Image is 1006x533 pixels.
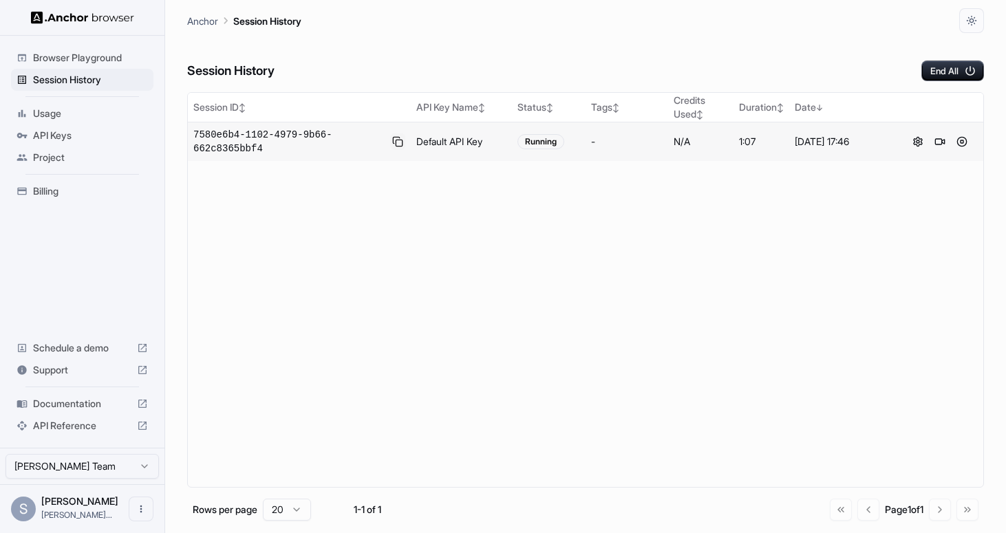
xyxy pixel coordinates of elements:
img: Anchor Logo [31,11,134,24]
h6: Session History [187,61,275,81]
span: Usage [33,107,148,120]
div: Schedule a demo [11,337,153,359]
div: N/A [674,135,728,149]
p: Anchor [187,14,218,28]
span: 7580e6b4-1102-4979-9b66-662c8365bbf4 [193,128,385,155]
div: Duration [739,100,784,114]
div: - [591,135,663,149]
nav: breadcrumb [187,13,301,28]
div: Status [517,100,580,114]
span: ↕ [612,102,619,113]
div: API Key Name [416,100,506,114]
span: ↕ [546,102,553,113]
p: Session History [233,14,301,28]
div: 1-1 of 1 [333,503,402,516]
div: Browser Playground [11,47,153,69]
span: ↓ [816,102,823,113]
div: Credits Used [674,94,728,121]
span: API Reference [33,419,131,433]
span: Browser Playground [33,51,148,65]
span: ↕ [239,102,246,113]
p: Rows per page [193,503,257,516]
button: End All [921,61,984,81]
div: Usage [11,102,153,124]
div: Billing [11,180,153,202]
div: Documentation [11,393,153,415]
span: Billing [33,184,148,198]
div: API Reference [11,415,153,437]
span: ↕ [478,102,485,113]
span: Session History [33,73,148,87]
span: ↕ [777,102,784,113]
div: Project [11,146,153,168]
div: API Keys [11,124,153,146]
span: Documentation [33,397,131,411]
div: Date [795,100,890,114]
span: ↕ [696,109,703,120]
div: Tags [591,100,663,114]
div: 1:07 [739,135,784,149]
span: seth@sethkbrown.com [41,510,112,520]
div: Page 1 of 1 [885,503,923,516]
button: Open menu [129,497,153,521]
span: API Keys [33,129,148,142]
span: Project [33,151,148,164]
span: Schedule a demo [33,341,131,355]
td: Default API Key [411,122,512,162]
div: Support [11,359,153,381]
div: [DATE] 17:46 [795,135,890,149]
span: Seth Brown [41,495,118,507]
div: Running [517,134,564,149]
div: Session ID [193,100,405,114]
div: S [11,497,36,521]
span: Support [33,363,131,377]
div: Session History [11,69,153,91]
